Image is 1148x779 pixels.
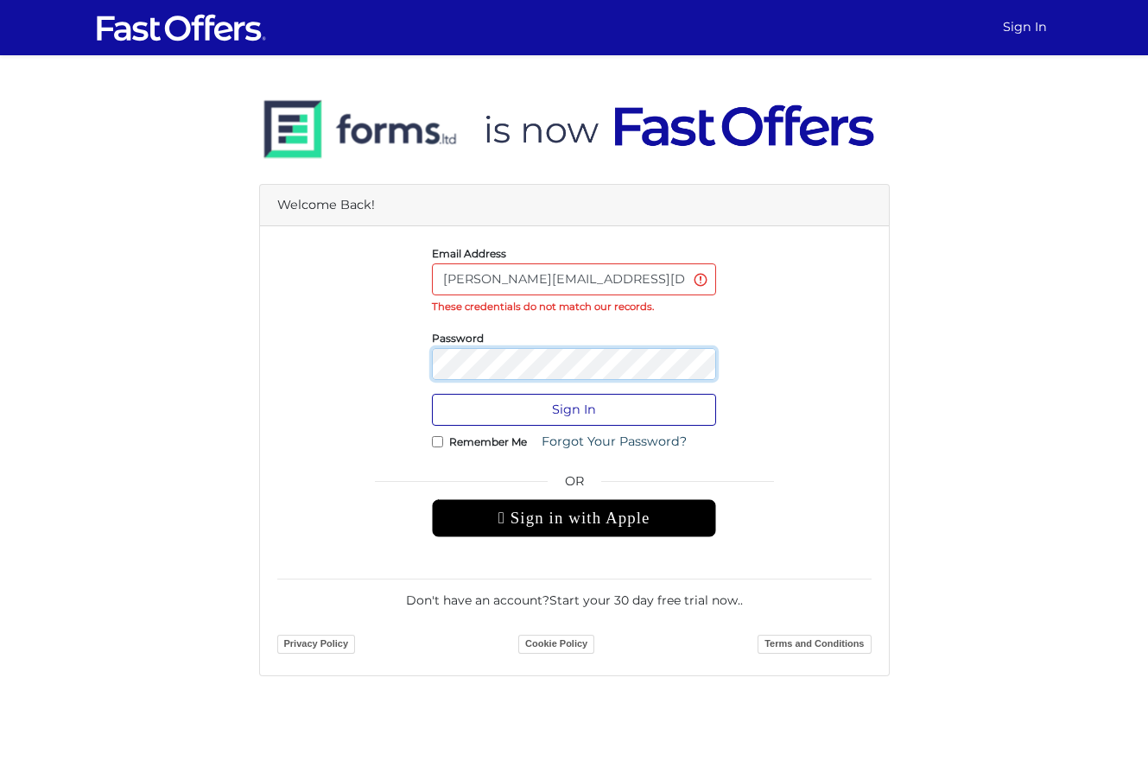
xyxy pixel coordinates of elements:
[432,251,506,256] label: Email Address
[996,10,1054,44] a: Sign In
[277,579,872,610] div: Don't have an account? .
[432,263,716,295] input: E-Mail
[549,592,740,608] a: Start your 30 day free trial now.
[758,635,871,654] a: Terms and Conditions
[518,635,594,654] a: Cookie Policy
[530,426,698,458] a: Forgot Your Password?
[432,394,716,426] button: Sign In
[260,185,889,226] div: Welcome Back!
[432,301,654,313] strong: These credentials do not match our records.
[432,336,484,340] label: Password
[432,499,716,537] div: Sign in with Apple
[449,440,527,444] label: Remember Me
[277,635,356,654] a: Privacy Policy
[432,472,716,499] span: OR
